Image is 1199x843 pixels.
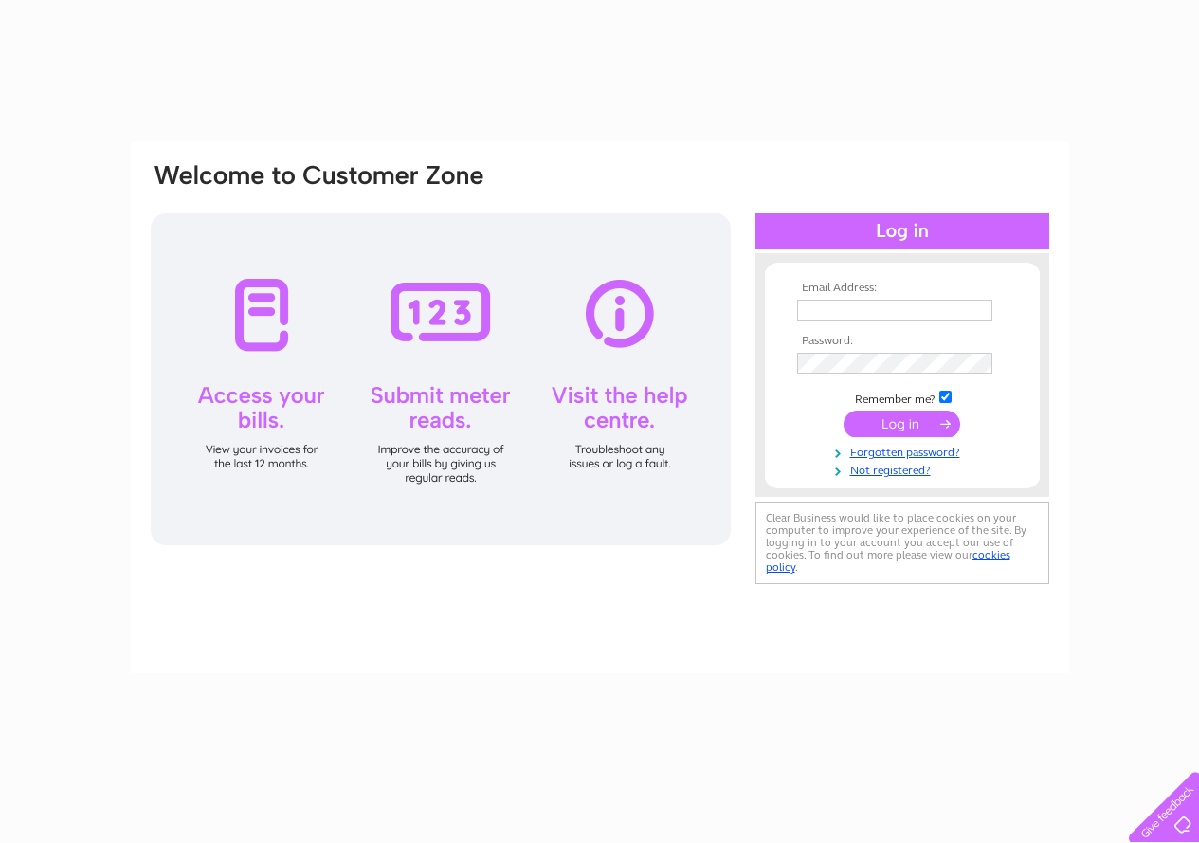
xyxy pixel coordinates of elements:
[792,388,1012,407] td: Remember me?
[797,442,1012,460] a: Forgotten password?
[797,460,1012,478] a: Not registered?
[766,548,1010,574] a: cookies policy
[792,335,1012,348] th: Password:
[844,411,960,437] input: Submit
[792,282,1012,295] th: Email Address:
[755,502,1049,584] div: Clear Business would like to place cookies on your computer to improve your experience of the sit...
